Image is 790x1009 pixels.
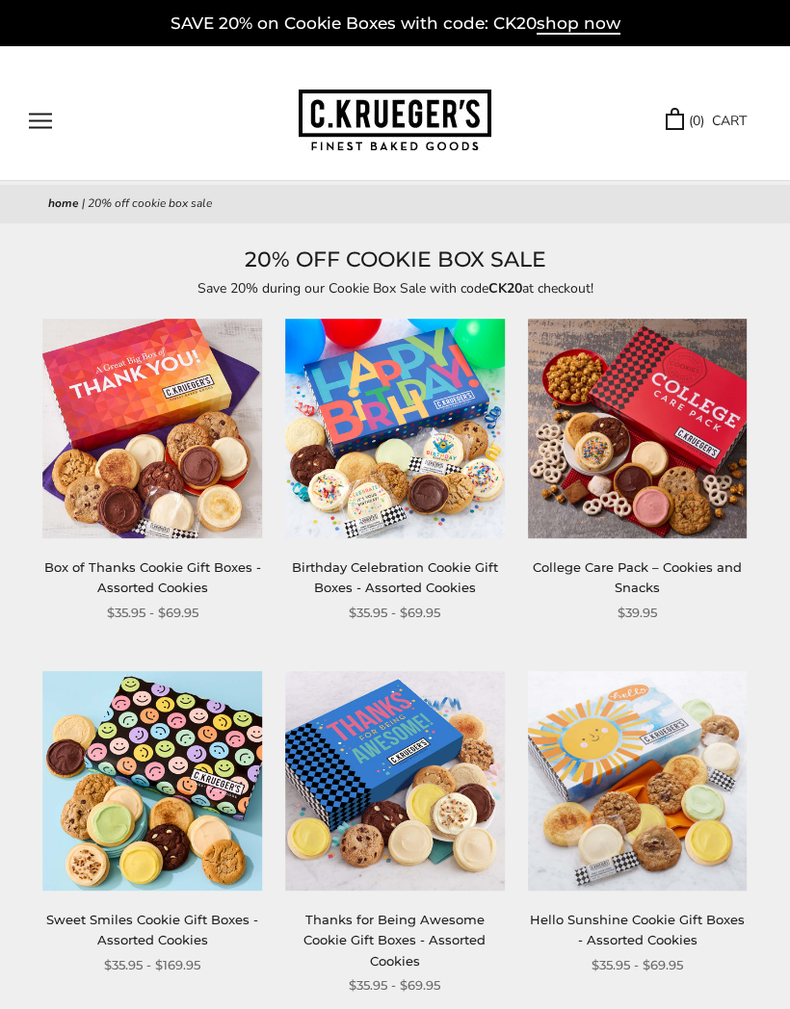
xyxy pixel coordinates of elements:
[530,912,745,947] a: Hello Sunshine Cookie Gift Boxes - Assorted Cookies
[107,603,198,623] span: $35.95 - $69.95
[528,671,748,891] img: Hello Sunshine Cookie Gift Boxes - Assorted Cookies
[349,603,440,623] span: $35.95 - $69.95
[488,279,522,298] strong: CK20
[537,13,620,35] span: shop now
[618,603,657,623] span: $39.95
[43,319,263,538] img: Box of Thanks Cookie Gift Boxes - Assorted Cookies
[46,912,258,947] a: Sweet Smiles Cookie Gift Boxes - Assorted Cookies
[292,559,498,595] a: Birthday Celebration Cookie Gift Boxes - Assorted Cookies
[43,671,263,891] img: Sweet Smiles Cookie Gift Boxes - Assorted Cookies
[285,671,505,891] img: Thanks for Being Awesome Cookie Gift Boxes - Assorted Cookies
[82,195,85,211] span: |
[48,277,742,299] p: Save 20% during our Cookie Box Sale with code at checkout!
[285,319,505,538] img: Birthday Celebration Cookie Gift Boxes - Assorted Cookies
[44,559,261,595] a: Box of Thanks Cookie Gift Boxes - Assorted Cookies
[349,975,440,996] span: $35.95 - $69.95
[29,113,52,129] button: Open navigation
[88,195,212,211] span: 20% OFF COOKIE BOX SALE
[171,13,620,35] a: SAVE 20% on Cookie Boxes with code: CK20shop now
[303,912,486,969] a: Thanks for Being Awesome Cookie Gift Boxes - Assorted Cookies
[48,195,79,211] a: Home
[533,559,742,595] a: College Care Pack – Cookies and Snacks
[666,110,747,132] a: (0) CART
[48,194,742,214] nav: breadcrumbs
[592,955,683,975] span: $35.95 - $69.95
[299,90,491,152] img: C.KRUEGER'S
[528,319,748,538] img: College Care Pack – Cookies and Snacks
[48,243,742,277] h1: 20% OFF COOKIE BOX SALE
[104,955,200,975] span: $35.95 - $169.95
